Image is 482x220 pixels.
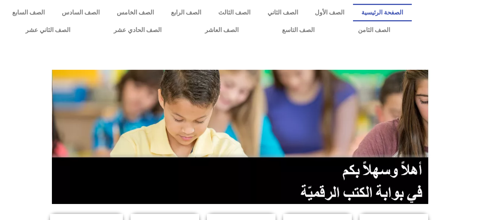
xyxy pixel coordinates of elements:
[108,4,163,21] a: الصف الخامس
[306,4,353,21] a: الصف الأول
[4,4,53,21] a: الصف السابع
[260,21,336,39] a: الصف التاسع
[4,21,92,39] a: الصف الثاني عشر
[163,4,210,21] a: الصف الرابع
[336,21,412,39] a: الصف الثامن
[183,21,260,39] a: الصف العاشر
[53,4,108,21] a: الصف السادس
[92,21,183,39] a: الصف الحادي عشر
[353,4,412,21] a: الصفحة الرئيسية
[259,4,306,21] a: الصف الثاني
[210,4,259,21] a: الصف الثالث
